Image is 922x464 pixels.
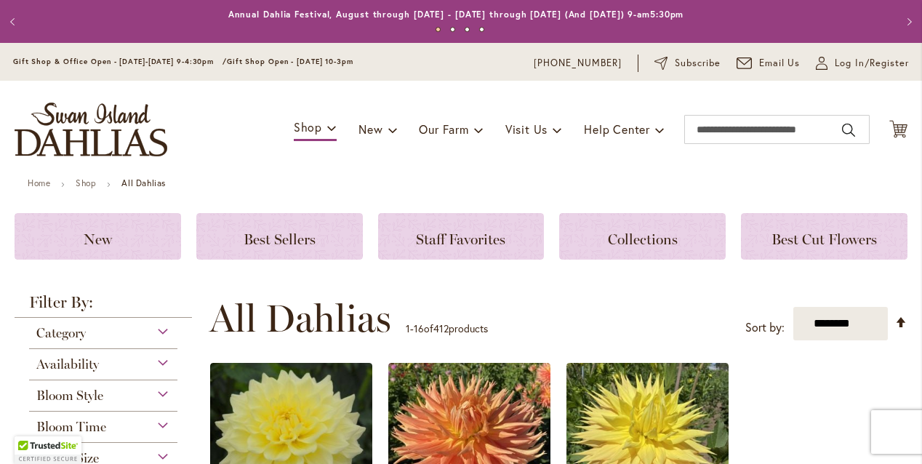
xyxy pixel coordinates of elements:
[15,103,167,156] a: store logo
[675,56,721,71] span: Subscribe
[227,57,353,66] span: Gift Shop Open - [DATE] 10-3pm
[419,121,468,137] span: Our Farm
[559,213,726,260] a: Collections
[76,177,96,188] a: Shop
[450,27,455,32] button: 2 of 4
[15,295,192,318] strong: Filter By:
[13,57,227,66] span: Gift Shop & Office Open - [DATE]-[DATE] 9-4:30pm /
[416,231,505,248] span: Staff Favorites
[741,213,907,260] a: Best Cut Flowers
[36,356,99,372] span: Availability
[84,231,112,248] span: New
[244,231,316,248] span: Best Sellers
[608,231,678,248] span: Collections
[414,321,424,335] span: 16
[816,56,909,71] a: Log In/Register
[36,388,103,404] span: Bloom Style
[436,27,441,32] button: 1 of 4
[759,56,801,71] span: Email Us
[534,56,622,71] a: [PHONE_NUMBER]
[465,27,470,32] button: 3 of 4
[505,121,548,137] span: Visit Us
[378,213,545,260] a: Staff Favorites
[15,213,181,260] a: New
[28,177,50,188] a: Home
[745,314,785,341] label: Sort by:
[358,121,382,137] span: New
[209,297,391,340] span: All Dahlias
[121,177,166,188] strong: All Dahlias
[479,27,484,32] button: 4 of 4
[406,317,488,340] p: - of products
[835,56,909,71] span: Log In/Register
[228,9,684,20] a: Annual Dahlia Festival, August through [DATE] - [DATE] through [DATE] (And [DATE]) 9-am5:30pm
[15,436,81,464] div: TrustedSite Certified
[737,56,801,71] a: Email Us
[654,56,721,71] a: Subscribe
[584,121,650,137] span: Help Center
[771,231,877,248] span: Best Cut Flowers
[294,119,322,135] span: Shop
[36,419,106,435] span: Bloom Time
[433,321,449,335] span: 412
[406,321,410,335] span: 1
[36,325,86,341] span: Category
[893,7,922,36] button: Next
[196,213,363,260] a: Best Sellers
